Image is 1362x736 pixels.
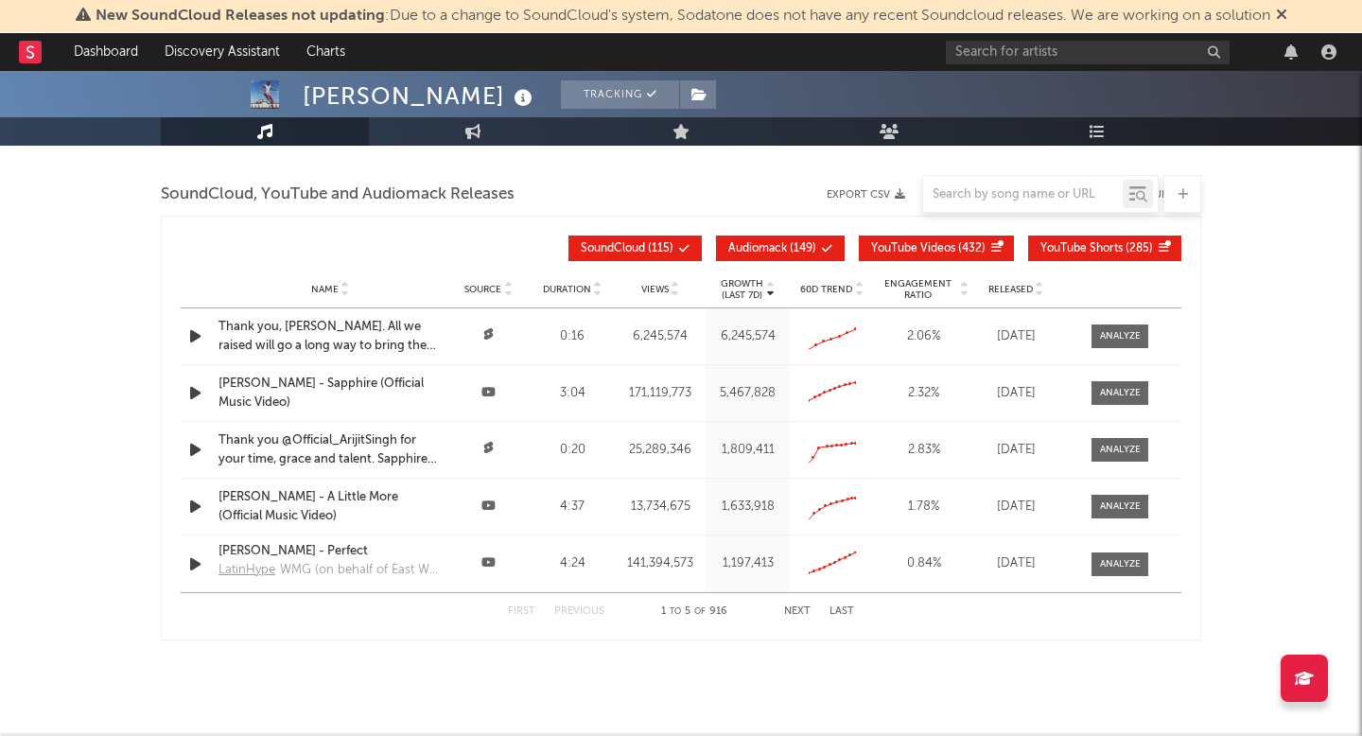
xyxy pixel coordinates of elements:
[303,80,537,112] div: [PERSON_NAME]
[879,327,969,346] div: 2.06 %
[554,606,604,617] button: Previous
[871,243,955,254] span: YouTube Videos
[218,561,280,586] a: LatinHype
[218,431,442,468] a: Thank you @Official_ArijitSingh for your time, grace and talent. Sapphire feat. Arijit out now x
[311,284,339,295] span: Name
[670,607,681,616] span: to
[568,236,702,261] button: SoundCloud(115)
[694,607,706,616] span: of
[96,9,1270,24] span: : Due to a change to SoundCloud's system, Sodatone does not have any recent Soundcloud releases. ...
[218,488,442,525] a: [PERSON_NAME] - A Little More (Official Music Video)
[988,284,1033,295] span: Released
[721,289,763,301] p: (Last 7d)
[978,554,1054,573] div: [DATE]
[218,542,442,561] a: [PERSON_NAME] - Perfect
[721,278,763,289] p: Growth
[535,384,610,403] div: 3:04
[641,284,669,295] span: Views
[218,318,442,355] a: Thank you, [PERSON_NAME]. All we raised will go a long way to bring the arts to everyone, all ove...
[561,80,679,109] button: Tracking
[728,243,816,254] span: ( 149 )
[710,498,785,517] div: 1,633,918
[710,441,785,460] div: 1,809,411
[978,441,1054,460] div: [DATE]
[923,187,1123,202] input: Search by song name or URL
[581,243,645,254] span: SoundCloud
[535,327,610,346] div: 0:16
[508,606,535,617] button: First
[871,243,986,254] span: ( 432 )
[293,33,358,71] a: Charts
[800,284,852,295] span: 60D Trend
[61,33,151,71] a: Dashboard
[543,284,591,295] span: Duration
[535,498,610,517] div: 4:37
[218,375,442,412] a: [PERSON_NAME] - Sapphire (Official Music Video)
[710,384,785,403] div: 5,467,828
[620,554,702,573] div: 141,394,573
[535,441,610,460] div: 0:20
[1276,9,1287,24] span: Dismiss
[978,498,1054,517] div: [DATE]
[1040,243,1123,254] span: YouTube Shorts
[879,384,969,403] div: 2.32 %
[879,278,957,301] span: Engagement Ratio
[620,327,702,346] div: 6,245,574
[829,606,854,617] button: Last
[716,236,845,261] button: Audiomack(149)
[879,498,969,517] div: 1.78 %
[879,441,969,460] div: 2.83 %
[464,284,501,295] span: Source
[710,554,785,573] div: 1,197,413
[96,9,385,24] span: New SoundCloud Releases not updating
[620,384,702,403] div: 171,119,773
[978,327,1054,346] div: [DATE]
[784,606,811,617] button: Next
[710,327,785,346] div: 6,245,574
[581,243,673,254] span: ( 115 )
[620,441,702,460] div: 25,289,346
[1028,236,1181,261] button: YouTube Shorts(285)
[620,498,702,517] div: 13,734,675
[728,243,787,254] span: Audiomack
[879,554,969,573] div: 0.84 %
[280,561,442,580] div: WMG (on behalf of East West Records UK Ltd); SOLAR Music Rights Management, UNIAO BRASILEIRA DE E...
[946,41,1230,64] input: Search for artists
[535,554,610,573] div: 4:24
[859,236,1014,261] button: YouTube Videos(432)
[151,33,293,71] a: Discovery Assistant
[1040,243,1153,254] span: ( 285 )
[642,601,746,623] div: 1 5 916
[978,384,1054,403] div: [DATE]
